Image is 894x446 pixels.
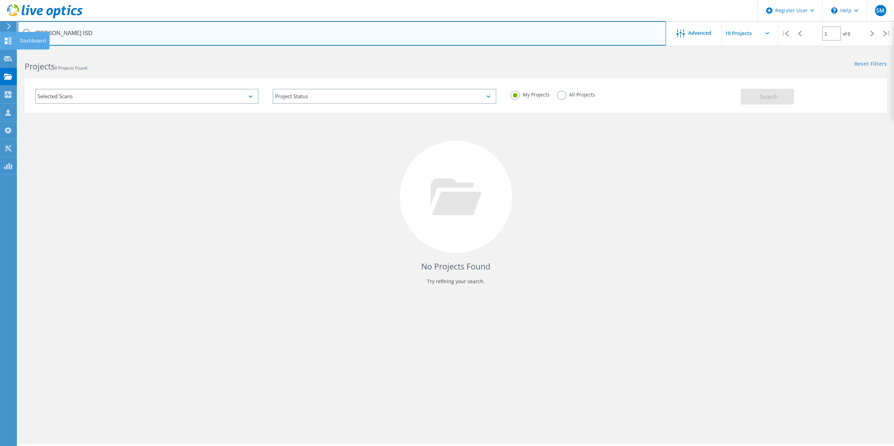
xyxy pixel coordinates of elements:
[688,31,711,35] span: Advanced
[7,15,83,20] a: Live Optics Dashboard
[18,21,666,46] input: Search projects by name, owner, ID, company, etc
[741,89,794,105] button: Search
[831,7,837,14] svg: \n
[32,276,880,287] p: Try refining your search.
[20,38,46,43] div: Dashboard
[880,21,894,46] div: |
[273,89,496,104] div: Project Status
[843,31,850,37] span: of 0
[760,93,778,101] span: Search
[557,91,595,97] label: All Projects
[778,21,792,46] div: |
[876,8,885,13] span: SM
[35,89,259,104] div: Selected Scans
[32,261,880,272] h4: No Projects Found
[25,61,55,72] b: Projects
[510,91,550,97] label: My Projects
[55,65,87,71] span: 0 Projects Found
[854,61,887,67] a: Reset Filters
